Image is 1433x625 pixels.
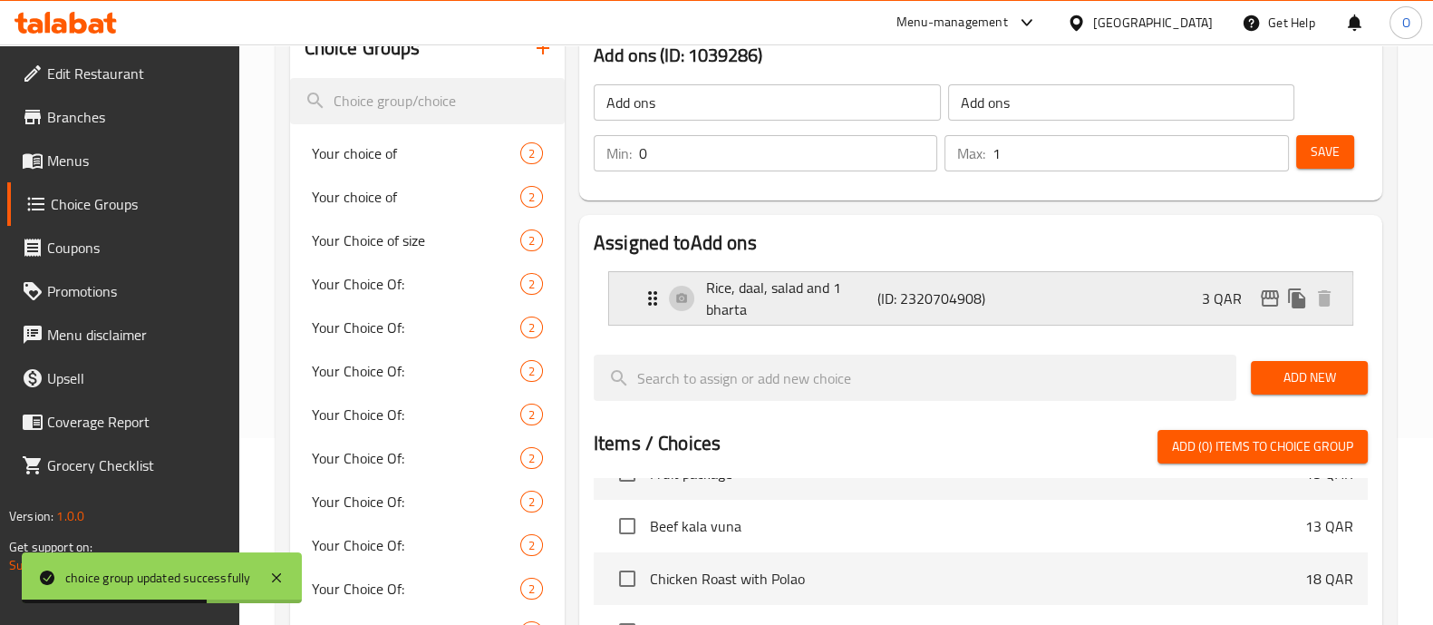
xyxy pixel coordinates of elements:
[47,454,225,476] span: Grocery Checklist
[520,404,543,425] div: Choices
[7,400,239,444] a: Coverage Report
[7,139,239,182] a: Menus
[1172,435,1353,458] span: Add (0) items to choice group
[521,232,542,249] span: 2
[56,504,84,528] span: 1.0.0
[1305,568,1353,590] p: 18 QAR
[609,272,1352,325] div: Expand
[1251,361,1368,395] button: Add New
[290,175,565,219] div: Your choice of2
[957,142,985,164] p: Max:
[290,523,565,567] div: Your Choice Of:2
[1157,430,1368,464] button: Add (0) items to choice group
[47,280,225,302] span: Promotions
[312,186,520,208] span: Your choice of
[290,132,565,175] div: Your choice of2
[520,447,543,469] div: Choices
[594,229,1368,257] h2: Assigned to Add ons
[608,560,646,598] span: Select choice
[594,264,1368,333] li: Expand
[1093,13,1213,33] div: [GEOGRAPHIC_DATA]
[521,363,542,380] span: 2
[520,142,543,164] div: Choices
[47,106,225,128] span: Branches
[1305,515,1353,537] p: 13 QAR
[520,273,543,295] div: Choices
[9,504,53,528] span: Version:
[594,430,721,457] h2: Items / Choices
[51,193,225,215] span: Choice Groups
[520,534,543,556] div: Choices
[521,450,542,467] span: 2
[706,277,877,320] p: Rice, daal, salad and 1 bharta
[290,78,565,124] input: search
[896,12,1008,34] div: Menu-management
[521,406,542,424] span: 2
[7,269,239,313] a: Promotions
[650,463,1305,484] span: Fruit package
[290,262,565,306] div: Your Choice Of:2
[520,491,543,513] div: Choices
[47,237,225,259] span: Coupons
[65,568,251,588] div: choice group updated successfully
[312,491,520,513] span: Your Choice Of:
[47,411,225,433] span: Coverage Report
[650,568,1305,590] span: Chicken Roast with Polao
[521,537,542,554] span: 2
[7,313,239,356] a: Menu disclaimer
[312,317,520,338] span: Your Choice Of:
[312,447,520,469] span: Your Choice Of:
[290,306,565,349] div: Your Choice Of:2
[650,515,1305,537] span: Beef kala vuna
[7,356,239,400] a: Upsell
[312,404,520,425] span: Your Choice Of:
[521,581,542,598] span: 2
[521,276,542,293] span: 2
[312,142,520,164] span: Your choice of
[312,534,520,556] span: Your Choice Of:
[520,186,543,208] div: Choices
[521,189,542,206] span: 2
[7,226,239,269] a: Coupons
[290,219,565,262] div: Your Choice of size2
[521,319,542,337] span: 2
[7,52,239,95] a: Edit Restaurant
[1283,285,1311,312] button: duplicate
[521,493,542,511] span: 2
[7,95,239,139] a: Branches
[877,288,992,309] p: (ID: 2320704908)
[290,436,565,480] div: Your Choice Of:2
[7,444,239,487] a: Grocery Checklist
[290,349,565,393] div: Your Choice Of:2
[1311,141,1340,163] span: Save
[594,355,1236,401] input: search
[47,324,225,346] span: Menu disclaimer
[520,578,543,600] div: Choices
[1256,285,1283,312] button: edit
[9,535,92,559] span: Get support on:
[305,34,421,62] h2: Choice Groups
[312,273,520,295] span: Your Choice Of:
[520,317,543,338] div: Choices
[1265,366,1353,389] span: Add New
[608,507,646,545] span: Select choice
[290,393,565,436] div: Your Choice Of:2
[606,142,632,164] p: Min:
[594,41,1368,70] h3: Add ons (ID: 1039286)
[1305,463,1353,484] p: 15 QAR
[1202,288,1256,309] p: 3 QAR
[520,360,543,382] div: Choices
[9,553,124,577] a: Support.OpsPlatform
[1296,135,1354,169] button: Save
[520,229,543,251] div: Choices
[47,367,225,389] span: Upsell
[7,182,239,226] a: Choice Groups
[1401,13,1409,33] span: O
[312,578,520,600] span: Your Choice Of:
[312,360,520,382] span: Your Choice Of:
[312,229,520,251] span: Your Choice of size
[1311,285,1338,312] button: delete
[47,150,225,171] span: Menus
[290,480,565,523] div: Your Choice Of:2
[47,63,225,84] span: Edit Restaurant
